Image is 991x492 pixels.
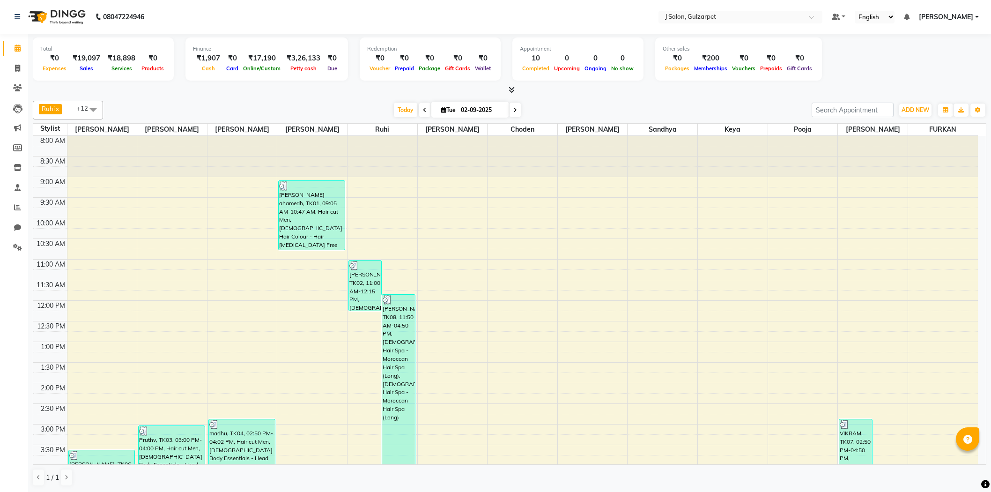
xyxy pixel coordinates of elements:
div: ₹0 [473,53,493,64]
span: [PERSON_NAME] [919,12,973,22]
span: [PERSON_NAME] [838,124,908,135]
div: ₹0 [784,53,814,64]
span: [PERSON_NAME] [558,124,628,135]
input: 2025-09-02 [458,103,505,117]
div: Redemption [367,45,493,53]
div: 2:30 PM [39,404,67,414]
div: 10:30 AM [35,239,67,249]
span: +12 [77,104,95,112]
div: 9:30 AM [38,198,67,208]
div: ₹0 [758,53,784,64]
span: Completed [520,65,552,72]
div: Appointment [520,45,636,53]
div: ₹0 [663,53,692,64]
span: [PERSON_NAME] [277,124,347,135]
span: FURKAN [908,124,978,135]
span: Cash [200,65,217,72]
div: 2:00 PM [39,383,67,393]
span: Due [325,65,340,72]
span: 1 / 1 [46,473,59,483]
div: ₹0 [139,53,166,64]
span: Expenses [40,65,69,72]
div: ₹0 [416,53,443,64]
div: ₹17,190 [241,53,283,64]
iframe: chat widget [952,455,982,483]
span: Ongoing [582,65,609,72]
div: 0 [582,53,609,64]
span: Today [394,103,417,117]
div: 8:30 AM [38,157,67,166]
div: 8:00 AM [38,136,67,146]
span: [PERSON_NAME] [207,124,277,135]
div: 3:30 PM [39,445,67,455]
div: ₹18,898 [104,53,139,64]
input: Search Appointment [812,103,894,117]
span: Gift Cards [784,65,814,72]
div: 11:30 AM [35,280,67,290]
div: ₹0 [40,53,69,64]
span: Voucher [367,65,392,72]
div: Other sales [663,45,814,53]
span: Ruhi [42,105,55,112]
div: Pruthv, TK03, 03:00 PM-04:00 PM, Hair cut Men,[DEMOGRAPHIC_DATA] Body Essentials - Head Massage [139,426,205,466]
div: 3:00 PM [39,425,67,434]
span: pooja [768,124,838,135]
span: Gift Cards [443,65,473,72]
span: Services [109,65,134,72]
span: Tue [439,106,458,113]
img: logo [24,4,88,30]
div: ₹0 [443,53,473,64]
div: 0 [609,53,636,64]
div: ₹3,26,133 [283,53,324,64]
span: Keya [698,124,768,135]
span: Online/Custom [241,65,283,72]
span: Prepaid [392,65,416,72]
span: Ruhi [348,124,417,135]
span: Choden [488,124,557,135]
span: ADD NEW [902,106,929,113]
div: ₹0 [324,53,340,64]
div: ₹0 [224,53,241,64]
div: 9:00 AM [38,177,67,187]
span: Package [416,65,443,72]
span: Sandhya [628,124,697,135]
div: ₹0 [367,53,392,64]
span: [PERSON_NAME] [418,124,488,135]
div: 1:30 PM [39,363,67,373]
span: Products [139,65,166,72]
a: x [55,105,59,112]
div: 12:00 PM [35,301,67,311]
div: ₹0 [392,53,416,64]
div: [PERSON_NAME] ahamedh, TK01, 09:05 AM-10:47 AM, Hair cut Men,[DEMOGRAPHIC_DATA] Hair Colour - Hai... [279,181,345,250]
div: ₹200 [692,53,730,64]
div: ₹0 [730,53,758,64]
div: 10 [520,53,552,64]
span: Prepaids [758,65,784,72]
div: 1:00 PM [39,342,67,352]
div: ₹1,907 [193,53,224,64]
span: [PERSON_NAME] [67,124,137,135]
span: Card [224,65,241,72]
div: 12:30 PM [35,321,67,331]
span: Upcoming [552,65,582,72]
span: [PERSON_NAME] [137,124,207,135]
b: 08047224946 [103,4,144,30]
span: Petty cash [288,65,319,72]
div: 11:00 AM [35,260,67,269]
button: ADD NEW [899,104,932,117]
div: 10:00 AM [35,218,67,228]
span: No show [609,65,636,72]
div: madhu, TK04, 02:50 PM-04:02 PM, Hair cut Men,[DEMOGRAPHIC_DATA] Body Essentials - Head Massage,pr... [209,419,275,468]
div: [PERSON_NAME], TK02, 11:00 AM-12:15 PM, [DEMOGRAPHIC_DATA] Hair Colour - Inoa Root Touch up,[DEMO... [349,261,381,311]
div: 0 [552,53,582,64]
div: Total [40,45,166,53]
span: Sales [77,65,96,72]
span: Wallet [473,65,493,72]
div: ₹19,097 [69,53,104,64]
span: Packages [663,65,692,72]
span: Vouchers [730,65,758,72]
span: Memberships [692,65,730,72]
div: Stylist [33,124,67,134]
div: Finance [193,45,340,53]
